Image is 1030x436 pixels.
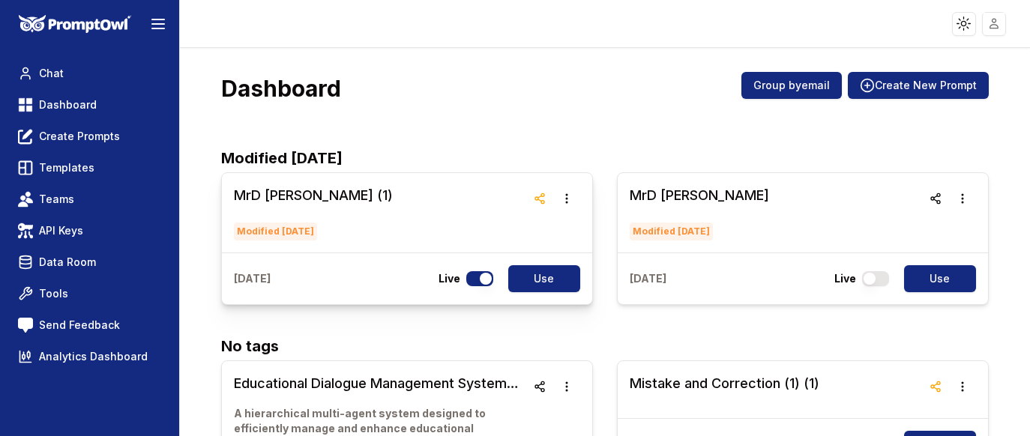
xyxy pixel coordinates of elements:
[39,286,68,301] span: Tools
[39,160,94,175] span: Templates
[39,192,74,207] span: Teams
[12,280,167,307] a: Tools
[848,72,989,99] button: Create New Prompt
[630,222,713,240] span: Modified [DATE]
[499,265,580,292] a: Use
[984,13,1005,34] img: placeholder-user.jpg
[12,60,167,87] a: Chat
[39,349,148,364] span: Analytics Dashboard
[12,249,167,276] a: Data Room
[630,271,666,286] p: [DATE]
[234,222,317,240] span: Modified [DATE]
[12,154,167,181] a: Templates
[221,335,988,357] h2: No tags
[439,271,460,286] p: Live
[39,97,97,112] span: Dashboard
[234,271,271,286] p: [DATE]
[234,185,393,240] a: MrD [PERSON_NAME] (1)Modified [DATE]
[12,91,167,118] a: Dashboard
[12,217,167,244] a: API Keys
[904,265,976,292] button: Use
[12,123,167,150] a: Create Prompts
[39,255,96,270] span: Data Room
[12,312,167,339] a: Send Feedback
[508,265,580,292] button: Use
[834,271,856,286] p: Live
[630,185,769,240] a: MrD [PERSON_NAME]Modified [DATE]
[221,75,341,102] h3: Dashboard
[39,129,120,144] span: Create Prompts
[221,147,988,169] h2: Modified [DATE]
[741,72,842,99] button: Group byemail
[630,373,819,394] h3: Mistake and Correction (1) (1)
[18,318,33,333] img: feedback
[39,223,83,238] span: API Keys
[895,265,976,292] a: Use
[12,343,167,370] a: Analytics Dashboard
[234,373,526,394] h3: Educational Dialogue Management System with PromptOwl
[630,185,769,206] h3: MrD [PERSON_NAME]
[630,373,819,406] a: Mistake and Correction (1) (1)
[39,66,64,81] span: Chat
[39,318,120,333] span: Send Feedback
[12,186,167,213] a: Teams
[234,185,393,206] h3: MrD [PERSON_NAME] (1)
[19,15,131,34] img: PromptOwl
